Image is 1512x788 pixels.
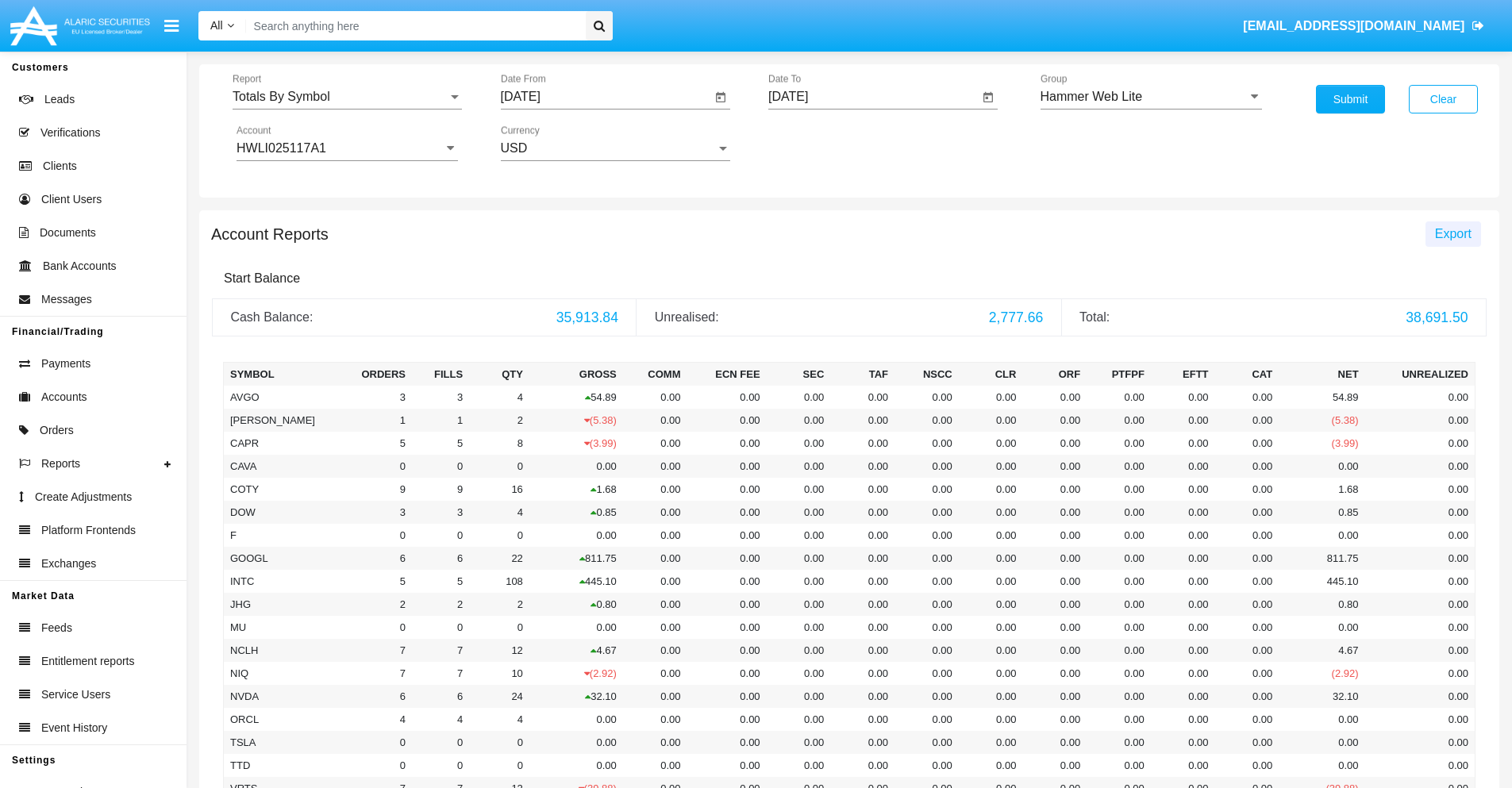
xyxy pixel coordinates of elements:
[830,593,895,616] td: 0.00
[469,455,529,478] td: 0
[1215,685,1279,708] td: 0.00
[556,309,618,325] span: 35,913.84
[412,662,469,685] td: 7
[623,639,687,662] td: 0.00
[1365,593,1475,616] td: 0.00
[224,685,333,708] td: NVDA
[1022,362,1087,386] th: ORF
[1279,362,1364,386] th: Net
[623,593,687,616] td: 0.00
[1215,570,1279,593] td: 0.00
[1215,639,1279,662] td: 0.00
[1087,455,1151,478] td: 0.00
[959,386,1023,409] td: 0.00
[1279,524,1364,547] td: 0.00
[41,720,107,736] span: Event History
[1365,432,1475,455] td: 0.00
[767,662,831,685] td: 0.00
[959,455,1023,478] td: 0.00
[1087,570,1151,593] td: 0.00
[224,478,333,501] td: COTY
[333,708,412,731] td: 4
[233,90,330,103] span: Totals By Symbol
[529,708,623,731] td: 0.00
[1151,662,1215,685] td: 0.00
[41,291,92,308] span: Messages
[767,386,831,409] td: 0.00
[412,547,469,570] td: 6
[959,639,1023,662] td: 0.00
[830,432,895,455] td: 0.00
[687,662,766,685] td: 0.00
[469,432,529,455] td: 8
[895,455,959,478] td: 0.00
[41,456,80,472] span: Reports
[41,389,87,406] span: Accounts
[1087,409,1151,432] td: 0.00
[687,570,766,593] td: 0.00
[895,524,959,547] td: 0.00
[412,639,469,662] td: 7
[1279,662,1364,685] td: (2.92)
[529,570,623,593] td: 445.10
[623,616,687,639] td: 0.00
[895,547,959,570] td: 0.00
[1087,547,1151,570] td: 0.00
[1365,362,1475,386] th: Unrealized
[529,547,623,570] td: 811.75
[767,432,831,455] td: 0.00
[529,662,623,685] td: (2.92)
[623,501,687,524] td: 0.00
[623,362,687,386] th: Comm
[1215,455,1279,478] td: 0.00
[767,639,831,662] td: 0.00
[224,432,333,455] td: CAPR
[623,432,687,455] td: 0.00
[1087,386,1151,409] td: 0.00
[1022,409,1087,432] td: 0.00
[412,478,469,501] td: 9
[1022,501,1087,524] td: 0.00
[1365,547,1475,570] td: 0.00
[830,455,895,478] td: 0.00
[230,308,544,327] div: Cash Balance:
[830,362,895,386] th: TAF
[41,191,102,208] span: Client Users
[529,455,623,478] td: 0.00
[895,478,959,501] td: 0.00
[1215,547,1279,570] td: 0.00
[412,362,469,386] th: Fills
[687,685,766,708] td: 0.00
[655,308,977,327] div: Unrealised:
[767,547,831,570] td: 0.00
[198,17,246,34] a: All
[41,555,96,572] span: Exchanges
[1215,501,1279,524] td: 0.00
[1215,524,1279,547] td: 0.00
[1409,85,1478,113] button: Clear
[1365,639,1475,662] td: 0.00
[1279,478,1364,501] td: 1.68
[830,570,895,593] td: 0.00
[767,501,831,524] td: 0.00
[1022,478,1087,501] td: 0.00
[767,570,831,593] td: 0.00
[529,386,623,409] td: 54.89
[35,489,132,505] span: Create Adjustments
[623,524,687,547] td: 0.00
[895,593,959,616] td: 0.00
[224,616,333,639] td: MU
[1079,308,1394,327] div: Total:
[333,570,412,593] td: 5
[41,686,110,703] span: Service Users
[1087,524,1151,547] td: 0.00
[1151,570,1215,593] td: 0.00
[623,685,687,708] td: 0.00
[1279,455,1364,478] td: 0.00
[959,362,1023,386] th: CLR
[959,478,1023,501] td: 0.00
[1022,685,1087,708] td: 0.00
[895,432,959,455] td: 0.00
[830,409,895,432] td: 0.00
[1151,685,1215,708] td: 0.00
